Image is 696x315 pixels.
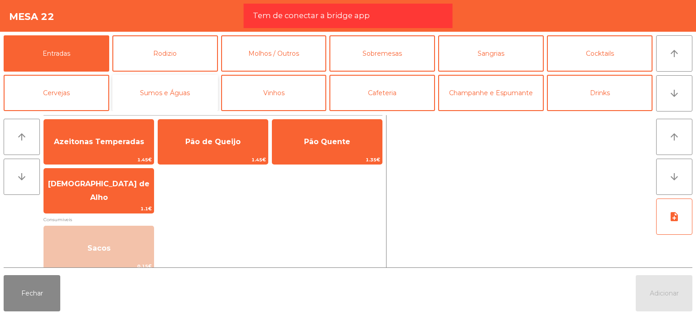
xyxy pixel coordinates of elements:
[547,75,652,111] button: Drinks
[669,48,680,59] i: arrow_upward
[656,119,692,155] button: arrow_upward
[4,119,40,155] button: arrow_upward
[669,171,680,182] i: arrow_downward
[656,35,692,72] button: arrow_upward
[304,137,350,146] span: Pão Quente
[4,275,60,311] button: Fechar
[4,35,109,72] button: Entradas
[253,10,370,21] span: Tem de conectar a bridge app
[112,75,218,111] button: Sumos e Águas
[43,215,382,224] span: Consumiveis
[656,75,692,111] button: arrow_downward
[669,131,680,142] i: arrow_upward
[438,35,544,72] button: Sangrias
[438,75,544,111] button: Champanhe e Espumante
[272,155,382,164] span: 1.35€
[158,155,268,164] span: 1.45€
[4,159,40,195] button: arrow_downward
[48,179,150,202] span: [DEMOGRAPHIC_DATA] de Alho
[16,131,27,142] i: arrow_upward
[87,244,111,252] span: Sacos
[9,10,54,24] h4: Mesa 22
[547,35,652,72] button: Cocktails
[656,199,692,235] button: note_add
[221,35,327,72] button: Molhos / Outros
[44,155,154,164] span: 1.45€
[185,137,241,146] span: Pão de Queijo
[54,137,144,146] span: Azeitonas Temperadas
[329,75,435,111] button: Cafeteria
[44,262,154,271] span: 0.15€
[112,35,218,72] button: Rodizio
[4,75,109,111] button: Cervejas
[221,75,327,111] button: Vinhos
[16,171,27,182] i: arrow_downward
[329,35,435,72] button: Sobremesas
[44,204,154,213] span: 1.1€
[656,159,692,195] button: arrow_downward
[669,88,680,99] i: arrow_downward
[669,211,680,222] i: note_add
